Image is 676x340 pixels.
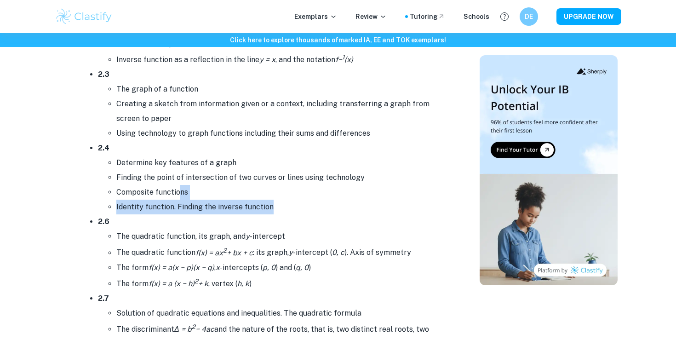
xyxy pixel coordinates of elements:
li: Identity function. Finding the inverse function [116,200,447,214]
a: Schools [464,12,489,22]
i: x [216,263,220,272]
li: Inverse function as a reflection in the line , and the notation [116,51,447,67]
i: h, k [237,279,249,288]
i: 0, c [332,248,344,257]
sup: 2 [192,323,195,330]
li: The quadratic function : its graph, -intercept ( ). Axis of symmetry [116,244,447,260]
i: q, 0 [296,263,309,272]
i: p, 0 [263,263,275,272]
li: Using technology to graph functions including their sums and differences [116,126,447,141]
h6: DE [524,12,534,22]
li: The form , vertex ( ) [116,275,447,291]
i: y [289,248,293,257]
p: Exemplars [294,12,337,22]
i: f(x) = ax + bx + c [195,248,253,257]
li: The form , -intercepts ( ) and ( ) [116,260,447,275]
li: Finding the point of intersection of two curves or lines using technology [116,170,447,185]
sup: 2 [223,246,227,254]
i: Δ = b − 4ac [174,325,214,334]
i: y = x [259,55,275,64]
li: Composite functions [116,185,447,200]
strong: 2.4 [98,144,109,152]
strong: 2.3 [98,70,109,79]
h6: Click here to explore thousands of marked IA, EE and TOK exemplars ! [2,35,674,45]
li: The quadratic function, its graph, and -intercept [116,229,447,244]
sup: 2 [195,277,198,285]
strong: 2.7 [98,294,109,303]
li: The graph of a function [116,82,447,97]
li: Creating a sketch from information given or a context, including transferring a graph from screen... [116,97,447,126]
i: = a (x − h) + k [162,279,208,288]
sup: 1 [342,53,344,61]
strong: 2.6 [98,217,109,226]
i: y [246,232,250,241]
i: f(x) = a(x − p)(x − q) [149,263,214,272]
a: Tutoring [410,12,445,22]
button: Help and Feedback [497,9,512,24]
i: f− (x) [335,55,353,64]
i: f(x) [149,279,160,288]
p: Review [355,12,387,22]
img: Clastify logo [55,7,113,26]
button: UPGRADE NOW [556,8,621,25]
button: DE [520,7,538,26]
li: Determine key features of a graph [116,156,447,170]
img: Thumbnail [480,55,618,285]
li: Solution of quadratic equations and inequalities. The quadratic formula [116,306,447,321]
